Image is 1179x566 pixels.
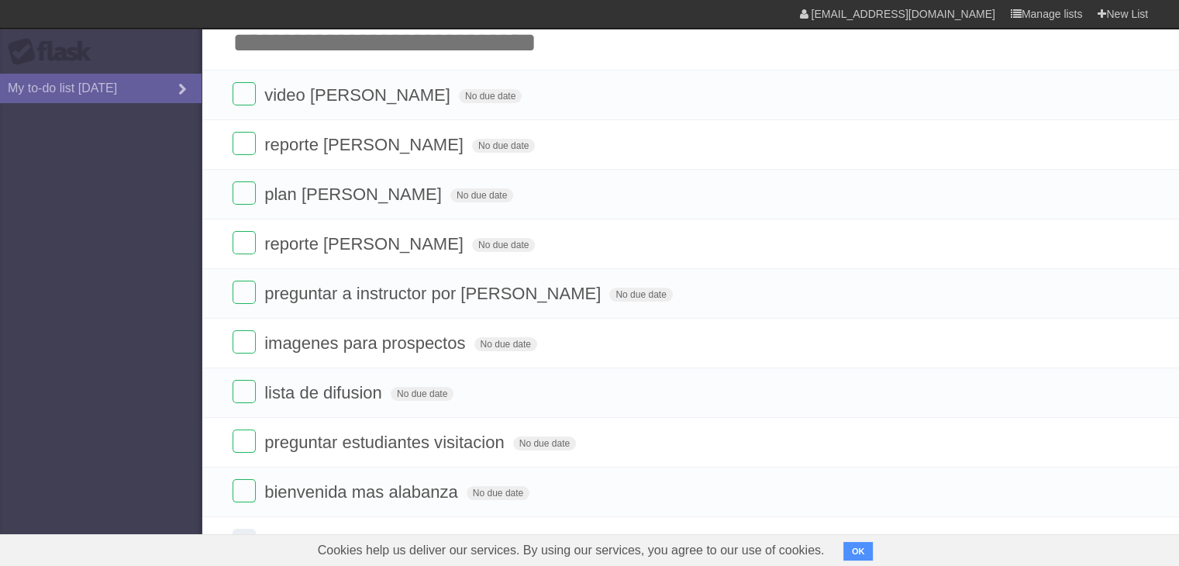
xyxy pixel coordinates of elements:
button: OK [843,542,874,561]
label: Done [233,430,256,453]
span: video [PERSON_NAME] [264,85,454,105]
span: reporte [PERSON_NAME] [264,234,467,254]
label: Done [233,82,256,105]
span: preguntar a instructor por [PERSON_NAME] [264,284,605,303]
div: Flask [8,38,101,66]
span: No due date [391,387,453,401]
label: Done [233,231,256,254]
label: Done [233,380,256,403]
span: No due date [450,188,513,202]
label: Done [233,281,256,304]
label: Done [233,330,256,354]
span: imagenes para prospectos [264,333,469,353]
span: No due date [467,486,529,500]
span: No due date [513,437,576,450]
span: preguntar estudiantes visitacion [264,433,508,452]
span: lista de difusion [264,383,386,402]
span: No due date [609,288,672,302]
span: Plan camila [264,532,357,551]
span: reporte [PERSON_NAME] [264,135,467,154]
span: No due date [474,337,537,351]
span: No due date [459,89,522,103]
label: Done [233,132,256,155]
label: Done [233,479,256,502]
label: Done [233,181,256,205]
span: bienvenida mas alabanza [264,482,462,502]
span: Cookies help us deliver our services. By using our services, you agree to our use of cookies. [302,535,840,566]
label: Done [233,529,256,552]
span: No due date [472,139,535,153]
span: No due date [472,238,535,252]
span: plan [PERSON_NAME] [264,185,446,204]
